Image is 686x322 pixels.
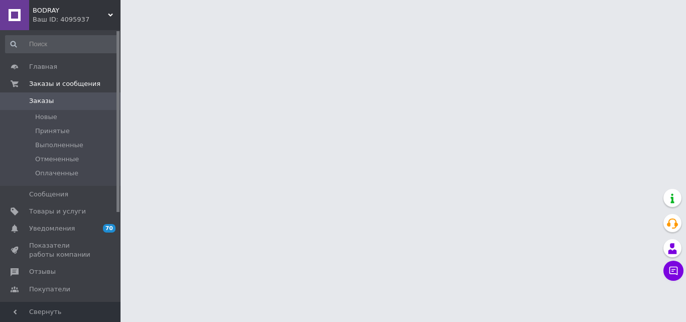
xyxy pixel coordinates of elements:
[29,207,86,216] span: Товары и услуги
[33,6,108,15] span: BODRAY
[35,169,78,178] span: Оплаченные
[29,267,56,276] span: Отзывы
[35,141,83,150] span: Выполненные
[29,190,68,199] span: Сообщения
[35,127,70,136] span: Принятые
[29,79,100,88] span: Заказы и сообщения
[29,224,75,233] span: Уведомления
[29,241,93,259] span: Показатели работы компании
[35,113,57,122] span: Новые
[29,285,70,294] span: Покупатели
[103,224,116,233] span: 70
[35,155,79,164] span: Отмененные
[29,96,54,105] span: Заказы
[663,261,683,281] button: Чат с покупателем
[29,62,57,71] span: Главная
[33,15,121,24] div: Ваш ID: 4095937
[5,35,119,53] input: Поиск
